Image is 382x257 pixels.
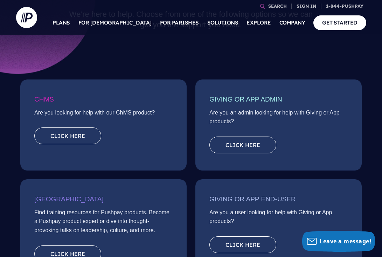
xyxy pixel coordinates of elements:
[160,11,199,35] a: FOR PARISHES
[209,137,276,153] a: Click here
[209,108,348,130] p: Are you an admin looking for help with Giving or App products?
[207,11,238,35] a: SOLUTIONS
[34,195,104,203] span: [GEOGRAPHIC_DATA]
[320,237,371,245] span: Leave a message!
[209,208,348,229] p: Are you a user looking for help with Giving or App products?
[302,231,375,252] button: Leave a message!
[209,193,348,208] h3: Giving or App End-User
[34,208,173,238] p: Find training resources for Pushpay products. Become a Pushpay product expert or dive into though...
[246,11,271,35] a: EXPLORE
[209,93,348,108] h3: Giving or App Admin
[313,15,366,30] a: GET STARTED
[34,108,173,121] p: Are you looking for help with our ChMS product?
[209,236,276,253] a: Click here
[34,93,173,108] h3: ChMS
[78,11,152,35] a: FOR [DEMOGRAPHIC_DATA]
[53,11,70,35] a: PLANS
[34,127,101,144] a: Click here
[279,11,305,35] a: COMPANY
